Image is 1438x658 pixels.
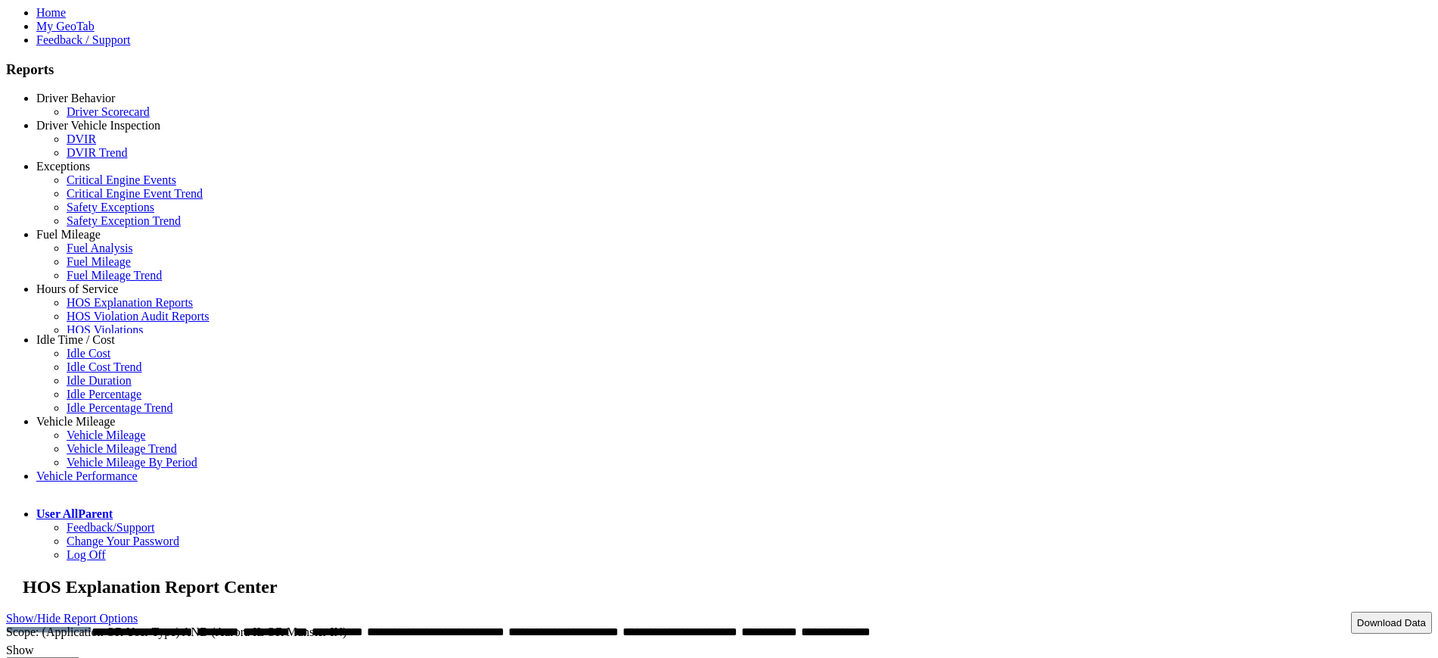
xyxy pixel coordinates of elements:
[67,201,154,214] a: Safety Exceptions
[67,442,177,455] a: Vehicle Mileage Trend
[36,160,90,173] a: Exceptions
[6,644,33,656] label: Show
[67,456,197,469] a: Vehicle Mileage By Period
[67,374,132,387] a: Idle Duration
[6,608,138,628] a: Show/Hide Report Options
[67,187,203,200] a: Critical Engine Event Trend
[67,521,154,534] a: Feedback/Support
[36,415,115,428] a: Vehicle Mileage
[36,6,66,19] a: Home
[36,333,115,346] a: Idle Time / Cost
[67,173,176,186] a: Critical Engine Events
[67,535,179,547] a: Change Your Password
[36,92,115,104] a: Driver Behavior
[36,33,130,46] a: Feedback / Support
[67,133,96,145] a: DVIR
[67,242,133,254] a: Fuel Analysis
[36,228,101,241] a: Fuel Mileage
[67,388,141,401] a: Idle Percentage
[67,360,142,373] a: Idle Cost Trend
[36,282,118,295] a: Hours of Service
[67,255,131,268] a: Fuel Mileage
[36,20,95,33] a: My GeoTab
[36,469,138,482] a: Vehicle Performance
[67,548,106,561] a: Log Off
[67,310,210,323] a: HOS Violation Audit Reports
[36,119,160,132] a: Driver Vehicle Inspection
[67,429,145,441] a: Vehicle Mileage
[1351,612,1432,634] button: Download Data
[67,269,162,282] a: Fuel Mileage Trend
[67,214,181,227] a: Safety Exception Trend
[67,401,172,414] a: Idle Percentage Trend
[23,577,1432,597] h2: HOS Explanation Report Center
[67,323,143,336] a: HOS Violations
[36,507,113,520] a: User AllParent
[6,61,1432,78] h3: Reports
[67,296,193,309] a: HOS Explanation Reports
[67,347,110,360] a: Idle Cost
[6,625,346,638] span: Scope: (Application OR User Type) AND (Aurora IL OR Munster IN)
[67,105,150,118] a: Driver Scorecard
[67,146,127,159] a: DVIR Trend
